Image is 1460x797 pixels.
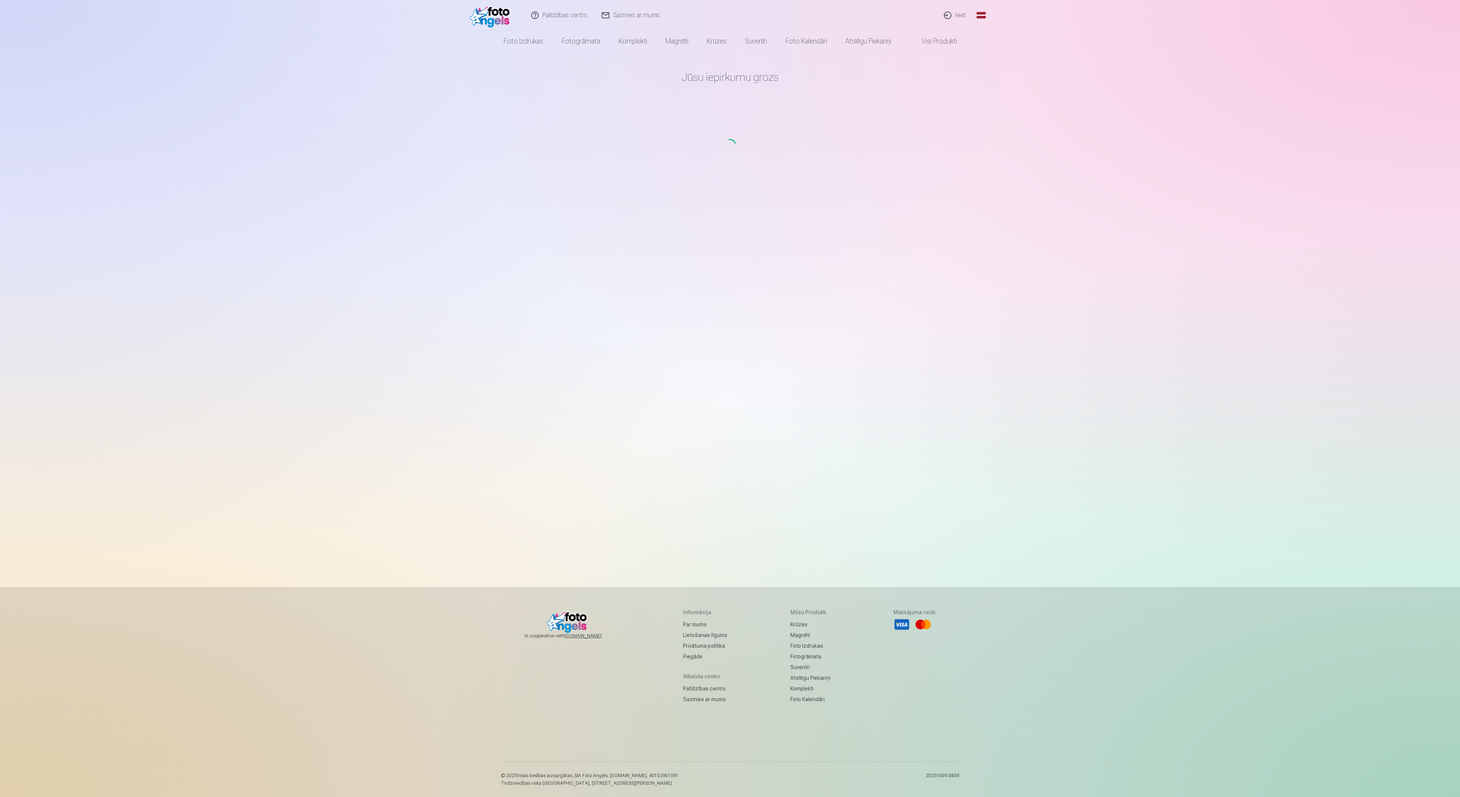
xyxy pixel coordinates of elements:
[470,3,514,27] img: /fa1
[683,619,727,630] a: Par mums
[790,673,830,683] a: Atslēgu piekariņi
[683,630,727,641] a: Lietošanas līgums
[736,31,776,52] a: Suvenīri
[683,683,727,694] a: Palīdzības centrs
[683,673,727,680] h5: Atbalsta centrs
[501,780,678,786] p: Tirdzniecības vieta [GEOGRAPHIC_DATA], [STREET_ADDRESS][PERSON_NAME]
[790,662,830,673] a: Suvenīri
[893,608,935,616] h5: Maksājuma veidi
[683,694,727,705] a: Sazinies ar mums
[525,633,620,639] span: In cooperation with
[836,31,900,52] a: Atslēgu piekariņi
[893,616,910,633] li: Visa
[790,608,830,616] h5: Mūsu produkti
[790,619,830,630] a: Krūzes
[656,31,698,52] a: Magnēti
[790,694,830,705] a: Foto kalendāri
[552,31,609,52] a: Fotogrāmata
[683,641,727,651] a: Privātuma politika
[790,651,830,662] a: Fotogrāmata
[494,31,552,52] a: Foto izdrukas
[926,773,959,786] p: 20251009.0859
[776,31,836,52] a: Foto kalendāri
[683,651,727,662] a: Piegāde
[790,683,830,694] a: Komplekti
[900,31,966,52] a: Visi produkti
[565,633,620,639] a: [DOMAIN_NAME]
[915,616,932,633] li: Mastercard
[683,608,727,616] h5: Informācija
[574,773,678,778] span: SIA Foto Angels, [DOMAIN_NAME]. 40103901591
[790,630,830,641] a: Magnēti
[507,70,953,84] h1: Jūsu iepirkumu grozs
[609,31,656,52] a: Komplekti
[698,31,736,52] a: Krūzes
[501,773,678,779] p: © 2025 Visas tiesības aizsargātas. ,
[790,641,830,651] a: Foto izdrukas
